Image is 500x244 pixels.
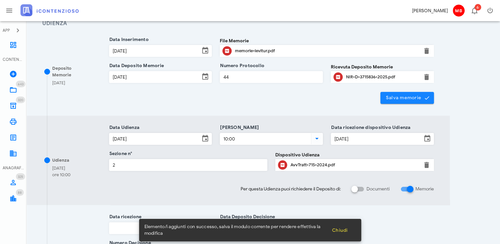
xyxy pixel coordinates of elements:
span: Elemento/i aggiunti con successo, salva il modulo corrente per rendere effettiva la modifica [144,224,327,237]
span: 320 [18,98,23,102]
div: [DATE] [52,165,70,172]
input: Ora Udienza [220,133,310,144]
button: Chiudi [327,224,353,236]
span: Distintivo [475,4,481,11]
span: Distintivo [16,97,25,103]
button: MB [450,3,466,19]
label: Data Udienza [107,124,140,131]
div: memorie-levitur.pdf [235,48,419,54]
label: Data Inserimento [107,36,149,43]
label: Documenti [366,186,390,192]
label: Dispositivo Udienza [275,151,320,158]
button: Clicca per aprire un'anteprima del file o scaricarlo [333,72,343,82]
label: Sezione n° [107,150,133,157]
h3: Udienza [42,20,434,28]
label: Numero Protocollo [218,62,264,69]
label: Memorie [415,186,434,192]
button: Salva memorie [380,92,434,104]
label: Data Deposito Memorie [107,62,164,69]
button: Clicca per aprire un'anteprima del file o scaricarlo [278,160,287,170]
span: Distintivo [16,173,25,180]
span: 88 [18,190,22,195]
button: Elimina [423,161,431,169]
label: Ricevuta Deposito Memorie [331,63,393,70]
div: [PERSON_NAME] [412,7,448,14]
span: 643 [18,82,23,86]
div: AvvTratt-715-2024.pdf [290,162,419,168]
span: 325 [18,175,23,179]
div: Deposito Memorie [52,65,91,78]
div: Clicca per aprire un'anteprima del file o scaricarlo [235,46,419,56]
span: Distintivo [16,81,25,87]
button: Clicca per aprire un'anteprima del file o scaricarlo [222,46,232,56]
span: Salva memorie [386,95,429,101]
div: ore 10:00 [52,172,70,178]
input: Numero Protocollo [220,71,323,83]
div: Udienza [52,157,69,164]
input: Sezione n° [109,159,267,171]
img: logo-text-2x.png [20,4,79,16]
button: Elimina [423,47,431,55]
button: Elimina [423,73,431,81]
div: Clicca per aprire un'anteprima del file o scaricarlo [290,160,419,170]
div: ANAGRAFICA [3,165,24,171]
button: Distintivo [466,3,482,19]
label: [PERSON_NAME] [218,124,259,131]
span: Chiudi [332,227,348,233]
div: NIR-D-3715836-2025.pdf [346,74,419,80]
div: CONTENZIOSO [3,57,24,62]
span: Per questa Udienza puoi richiedere il Deposito di: [241,185,341,192]
div: [DATE] [52,80,65,86]
span: MB [453,5,465,17]
label: File Memorie [220,37,249,44]
div: Clicca per aprire un'anteprima del file o scaricarlo [346,72,419,82]
span: Distintivo [16,189,24,196]
label: Data ricezione dispositivo Udienza [329,124,410,131]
